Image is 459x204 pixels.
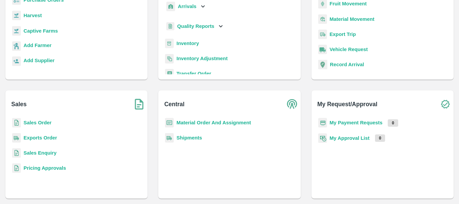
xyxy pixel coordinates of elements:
a: Transfer Order [176,71,211,76]
img: check [437,96,454,113]
p: 0 [388,119,398,127]
div: Quality Reports [165,19,224,33]
b: My Request/Approval [317,99,377,109]
a: My Payment Requests [330,120,383,125]
p: 0 [375,134,385,142]
a: Add Supplier [24,57,54,66]
img: payment [318,118,327,128]
a: Harvest [24,13,42,18]
img: vehicle [318,45,327,54]
a: Record Arrival [330,62,364,67]
a: Add Farmer [24,42,51,51]
img: inventory [165,54,174,64]
a: Sales Enquiry [24,150,56,156]
b: Add Supplier [24,58,54,63]
a: Material Movement [330,16,375,22]
img: delivery [318,30,327,39]
a: Vehicle Request [330,47,368,52]
img: sales [12,148,21,158]
img: whTransfer [165,69,174,79]
a: Pricing Approvals [24,165,66,171]
img: harvest [12,26,21,36]
a: Shipments [176,135,202,140]
img: material [318,14,327,24]
a: Inventory [176,41,199,46]
img: supplier [12,56,21,66]
img: sales [12,163,21,173]
img: whArrival [166,2,175,11]
b: Sales [11,99,27,109]
b: Arrivals [178,4,196,9]
img: whInventory [165,39,174,48]
img: soSales [131,96,148,113]
a: Fruit Movement [330,1,367,6]
img: shipments [165,133,174,143]
b: Central [164,99,184,109]
a: Exports Order [24,135,57,140]
img: shipments [12,133,21,143]
a: Captive Farms [24,28,58,34]
img: approval [318,133,327,143]
img: central [284,96,301,113]
b: Quality Reports [177,24,214,29]
a: Export Trip [330,32,356,37]
img: sales [12,118,21,128]
img: farmer [12,41,21,51]
b: Add Farmer [24,43,51,48]
img: centralMaterial [165,118,174,128]
a: Inventory Adjustment [176,56,227,61]
a: My Approval List [330,135,370,141]
img: harvest [12,10,21,21]
a: Sales Order [24,120,51,125]
img: qualityReport [166,22,174,31]
img: recordArrival [318,60,327,69]
a: Material Order And Assignment [176,120,251,125]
